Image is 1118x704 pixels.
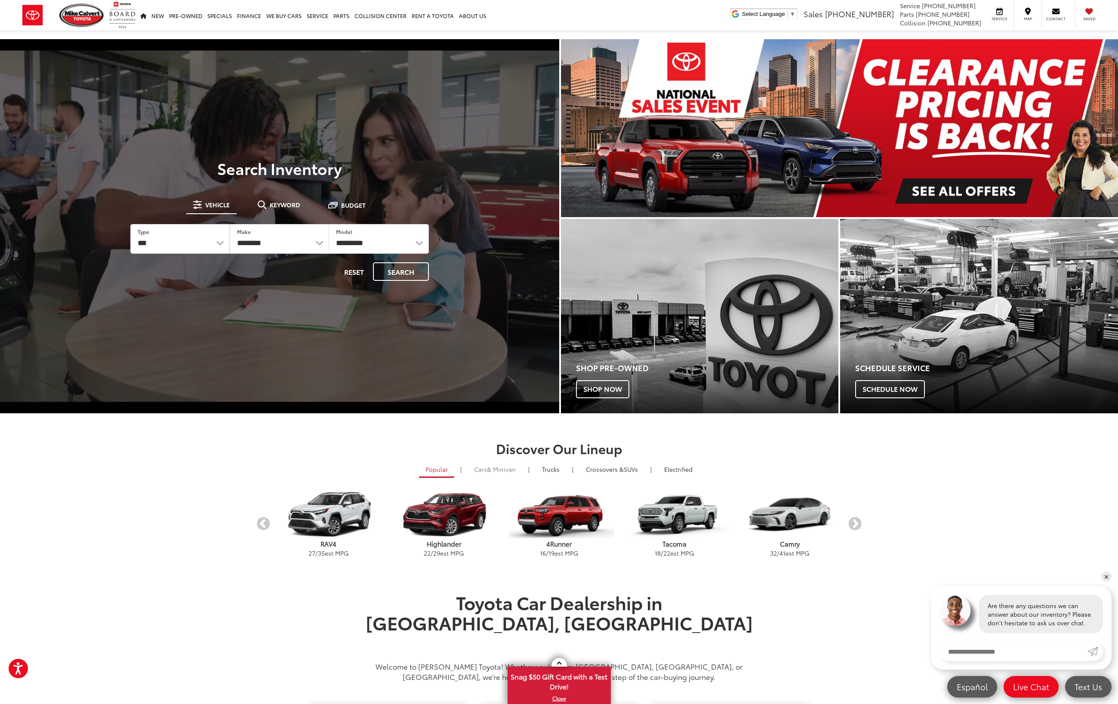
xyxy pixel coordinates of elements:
[658,462,699,477] a: Electrified
[732,539,847,548] p: Camry
[561,219,839,413] a: Shop Pre-Owned Shop Now
[36,160,523,177] h3: Search Inventory
[359,661,759,682] p: Welcome to [PERSON_NAME] Toyota! Whether you’re from [GEOGRAPHIC_DATA], [GEOGRAPHIC_DATA], or [GE...
[787,11,788,17] span: ​
[579,462,644,477] a: SUVs
[742,11,795,17] a: Select Language​
[502,539,617,548] p: 4Runner
[274,492,383,538] img: Toyota RAV4
[742,11,785,17] span: Select Language
[1087,642,1103,661] a: Submit
[939,642,1087,661] input: Enter your message
[138,228,149,235] label: Type
[770,549,777,557] span: 32
[648,465,654,473] li: |
[732,549,847,557] p: / est MPG
[318,549,325,557] span: 35
[540,549,546,557] span: 16
[900,10,914,18] span: Parts
[927,18,981,27] span: [PHONE_NUMBER]
[619,492,729,538] img: Toyota Tacoma
[779,549,785,557] span: 41
[337,262,371,281] button: Reset
[373,262,429,281] button: Search
[847,516,862,532] button: Next
[576,364,839,372] h4: Shop Pre-Owned
[504,492,614,538] img: Toyota 4Runner
[205,202,230,208] span: Vehicle
[990,16,1009,22] span: Service
[1046,16,1066,22] span: Contact
[237,228,251,235] label: Make
[916,10,970,18] span: [PHONE_NUMBER]
[655,549,661,557] span: 18
[570,465,576,473] li: |
[458,465,464,473] li: |
[586,465,624,473] span: Crossovers &
[548,549,554,557] span: 19
[840,219,1118,413] div: Toyota
[59,3,105,27] img: Mike Calvert Toyota
[433,549,440,557] span: 29
[952,681,992,692] span: Español
[979,595,1103,633] div: Are there any questions we can answer about our inventory? Please don't hesitate to ask us over c...
[487,465,516,473] span: & Minivan
[825,8,894,19] span: [PHONE_NUMBER]
[804,8,823,19] span: Sales
[270,202,300,208] span: Keyword
[386,539,502,548] p: Highlander
[1065,676,1112,698] a: Text Us
[424,549,431,557] span: 22
[256,441,862,455] h2: Discover Our Lineup
[1009,681,1053,692] span: Live Chat
[939,595,970,626] img: Agent profile photo
[508,667,610,694] span: Snag $50 Gift Card with a Test Drive!
[663,549,670,557] span: 22
[900,1,920,10] span: Service
[900,18,926,27] span: Collision
[308,549,315,557] span: 27
[790,11,795,17] span: ▼
[1080,16,1099,22] span: Saved
[840,219,1118,413] a: Schedule Service Schedule Now
[502,549,617,557] p: / est MPG
[576,380,629,398] span: Shop Now
[617,539,732,548] p: Tacoma
[389,492,499,538] img: Toyota Highlander
[735,492,844,538] img: Toyota Camry
[1004,676,1059,698] a: Live Chat
[271,539,386,548] p: RAV4
[947,676,997,698] a: Español
[386,549,502,557] p: / est MPG
[561,219,839,413] div: Toyota
[341,202,366,208] span: Budget
[855,364,1118,372] h4: Schedule Service
[526,465,532,473] li: |
[922,1,976,10] span: [PHONE_NUMBER]
[256,484,862,564] aside: carousel
[617,549,732,557] p: / est MPG
[271,549,386,557] p: / est MPG
[256,516,271,532] button: Previous
[419,462,454,478] a: Popular
[1018,16,1037,22] span: Map
[536,462,566,477] a: Trucks
[336,228,352,235] label: Model
[468,462,522,477] a: Cars
[359,592,759,652] h1: Toyota Car Dealership in [GEOGRAPHIC_DATA], [GEOGRAPHIC_DATA]
[1070,681,1106,692] span: Text Us
[855,380,925,398] span: Schedule Now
